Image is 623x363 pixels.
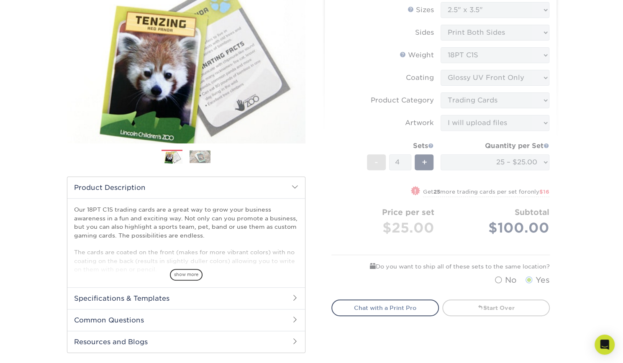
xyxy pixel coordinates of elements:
a: Chat with a Print Pro [331,299,439,316]
h2: Resources and Blogs [67,331,305,353]
h2: Specifications & Templates [67,287,305,309]
h2: Common Questions [67,309,305,331]
a: Start Over [442,299,550,316]
h2: Product Description [67,177,305,198]
img: Trading Cards 02 [190,150,210,163]
div: Open Intercom Messenger [595,335,615,355]
p: Our 18PT C1S trading cards are a great way to grow your business awareness in a fun and exciting ... [74,205,298,274]
img: Trading Cards 01 [162,150,182,165]
span: show more [170,269,203,280]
